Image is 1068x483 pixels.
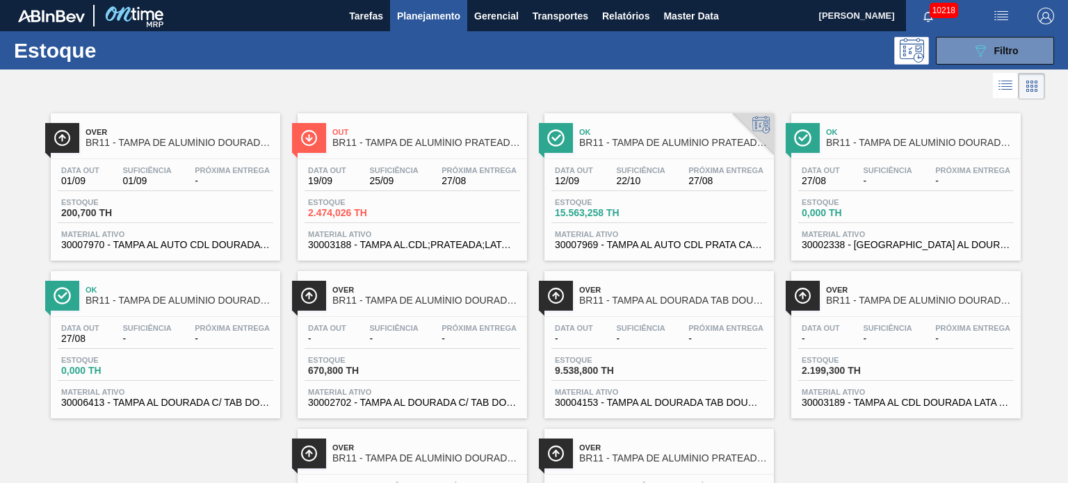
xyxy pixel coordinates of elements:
span: Over [86,128,273,136]
span: Próxima Entrega [688,166,763,174]
span: Data out [802,324,840,332]
span: Material ativo [308,388,517,396]
span: Próxima Entrega [195,166,270,174]
a: ÍconeOverBR11 - TAMPA AL DOURADA TAB DOURADA CANPACK CDLData out-Suficiência-Próxima Entrega-Esto... [534,261,781,418]
span: Master Data [663,8,718,24]
span: 12/09 [555,176,593,186]
a: ÍconeOkBR11 - TAMPA DE ALUMÍNIO PRATEADA CANPACK CDLData out12/09Suficiência22/10Próxima Entrega2... [534,103,781,261]
span: 22/10 [616,176,665,186]
button: Filtro [936,37,1054,65]
span: 200,700 TH [61,208,159,218]
span: Próxima Entrega [935,324,1010,332]
div: Pogramando: nenhum usuário selecionado [894,37,929,65]
span: - [369,334,418,344]
span: Ok [86,286,273,294]
span: Over [579,443,767,452]
span: Ok [826,128,1014,136]
span: - [442,334,517,344]
h1: Estoque [14,42,213,58]
span: BR11 - TAMPA DE ALUMÍNIO PRATEADA CANPACK CDL [579,138,767,148]
img: Ícone [54,287,71,304]
a: ÍconeOkBR11 - TAMPA DE ALUMÍNIO DOURADA TAB DOURADO CROWNData out27/08Suficiência-Próxima Entrega... [781,103,1028,261]
img: Ícone [547,287,565,304]
span: Relatórios [602,8,649,24]
span: Estoque [802,356,899,364]
img: Ícone [794,129,811,147]
span: 30003188 - TAMPA AL.CDL;PRATEADA;LATA-AUTOMATICA; [308,240,517,250]
div: Visão em Cards [1019,73,1045,99]
span: 30004153 - TAMPA AL DOURADA TAB DOURADO CDL CANPACK [555,398,763,408]
div: Visão em Lista [993,73,1019,99]
span: Data out [555,324,593,332]
span: Suficiência [122,166,171,174]
span: 27/08 [61,334,99,344]
img: Ícone [300,445,318,462]
span: Suficiência [863,166,912,174]
span: 25/09 [369,176,418,186]
span: Data out [308,324,346,332]
a: ÍconeOkBR11 - TAMPA DE ALUMÍNIO DOURADA TAB DOURADO ARDAGHData out27/08Suficiência-Próxima Entreg... [40,261,287,418]
img: userActions [993,8,1010,24]
span: Suficiência [616,324,665,332]
span: - [555,334,593,344]
span: 0,000 TH [802,208,899,218]
a: ÍconeOverBR11 - TAMPA DE ALUMÍNIO DOURADA TAB DOURADOData out-Suficiência-Próxima Entrega-Estoque... [287,261,534,418]
span: 30002702 - TAMPA AL DOURADA C/ TAB DOURADO [308,398,517,408]
img: Ícone [300,287,318,304]
span: Próxima Entrega [935,166,1010,174]
span: Material ativo [802,230,1010,238]
span: BR11 - TAMPA DE ALUMÍNIO DOURADA TAB DOURADO CROWN [826,138,1014,148]
span: Over [332,286,520,294]
span: - [616,334,665,344]
span: Over [579,286,767,294]
span: - [195,334,270,344]
span: Próxima Entrega [442,166,517,174]
span: Próxima Entrega [688,324,763,332]
span: Material ativo [802,388,1010,396]
span: - [802,334,840,344]
span: Out [332,128,520,136]
span: Material ativo [308,230,517,238]
span: 30003189 - TAMPA AL CDL DOURADA LATA AUTOMATICA [802,398,1010,408]
span: Over [826,286,1014,294]
span: Over [332,443,520,452]
span: Data out [61,166,99,174]
span: 30006413 - TAMPA AL DOURADA C/ TAB DOURADO ARDAGH [61,398,270,408]
span: Próxima Entrega [195,324,270,332]
span: Material ativo [61,230,270,238]
span: Suficiência [369,324,418,332]
span: Tarefas [349,8,383,24]
a: ÍconeOverBR11 - TAMPA DE ALUMÍNIO DOURADA BALL CDLData out-Suficiência-Próxima Entrega-Estoque2.1... [781,261,1028,418]
span: - [308,334,346,344]
span: 15.563,258 TH [555,208,652,218]
span: Estoque [555,356,652,364]
span: Transportes [533,8,588,24]
span: - [863,334,912,344]
span: 01/09 [122,176,171,186]
span: 670,800 TH [308,366,405,376]
span: Data out [61,324,99,332]
span: Gerencial [474,8,519,24]
span: - [688,334,763,344]
span: BR11 - TAMPA DE ALUMÍNIO DOURADA TAB DOURADO [332,295,520,306]
span: Data out [555,166,593,174]
span: - [935,176,1010,186]
span: 10218 [930,3,958,18]
span: Suficiência [616,166,665,174]
span: 27/08 [802,176,840,186]
button: Notificações [906,6,950,26]
img: Ícone [547,445,565,462]
span: Material ativo [555,388,763,396]
span: Estoque [308,356,405,364]
span: - [122,334,171,344]
span: Data out [802,166,840,174]
span: 27/08 [442,176,517,186]
span: BR11 - TAMPA AL DOURADA TAB DOURADA CANPACK CDL [579,295,767,306]
span: Material ativo [555,230,763,238]
span: Estoque [308,198,405,206]
span: Suficiência [122,324,171,332]
span: Estoque [61,198,159,206]
span: BR11 - TAMPA DE ALUMÍNIO DOURADA CROWN ISE [332,453,520,464]
span: - [935,334,1010,344]
span: Ok [579,128,767,136]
